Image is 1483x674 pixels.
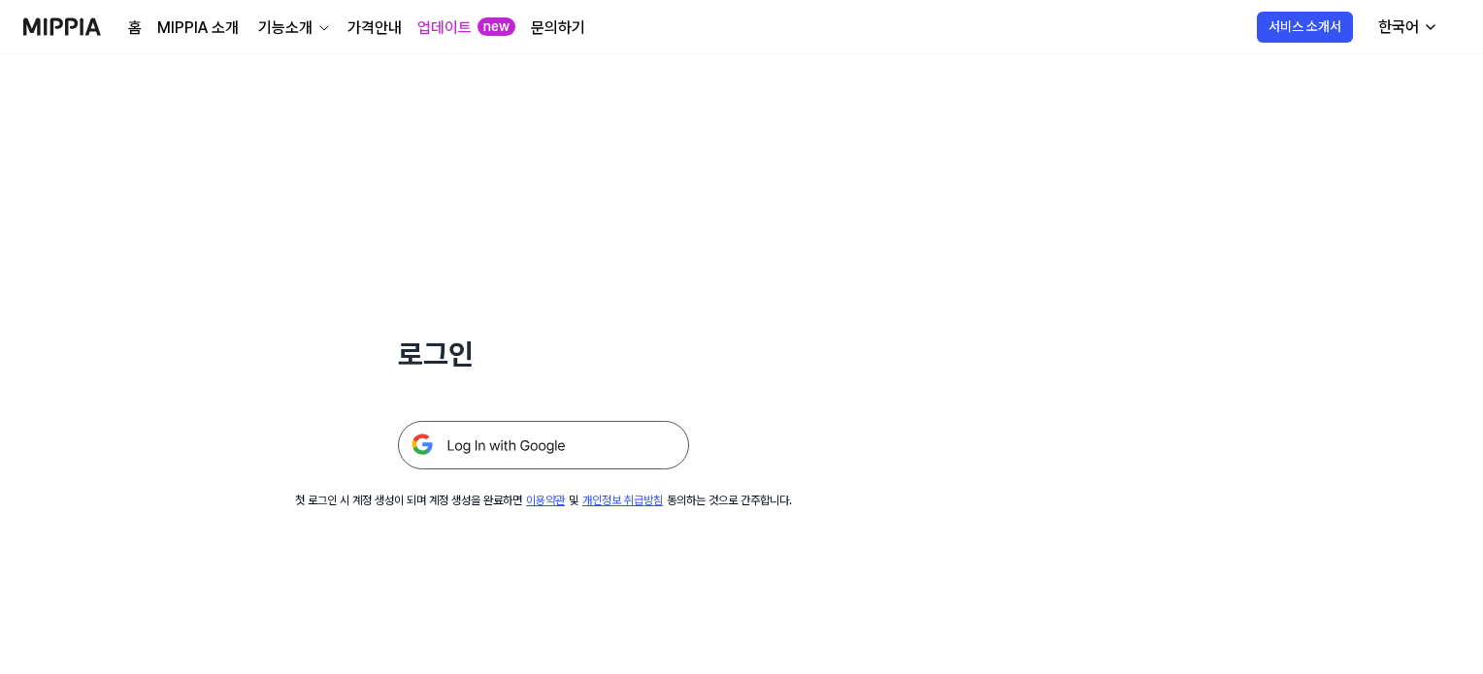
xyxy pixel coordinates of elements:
[1363,8,1450,47] button: 한국어
[526,494,565,507] a: 이용약관
[1374,16,1423,39] div: 한국어
[157,16,239,40] a: MIPPIA 소개
[398,334,689,374] h1: 로그인
[531,16,585,40] a: 문의하기
[347,16,402,40] a: 가격안내
[254,16,332,40] button: 기능소개
[128,16,142,40] a: 홈
[417,16,472,40] a: 업데이트
[582,494,663,507] a: 개인정보 취급방침
[398,421,689,469] img: 구글 로그인 버튼
[1257,12,1353,43] button: 서비스 소개서
[254,16,316,40] div: 기능소개
[295,493,792,509] div: 첫 로그인 시 계정 생성이 되며 계정 생성을 완료하면 및 동의하는 것으로 간주합니다.
[478,17,515,37] div: new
